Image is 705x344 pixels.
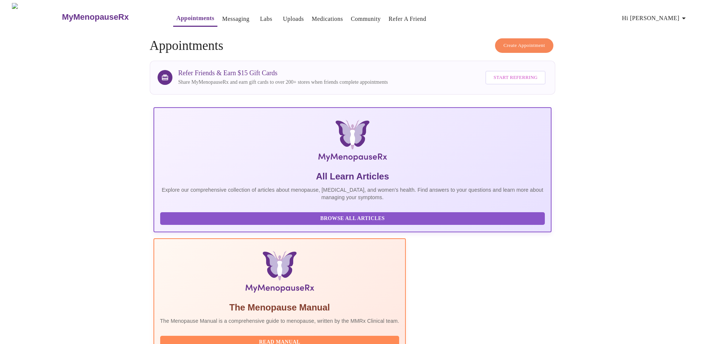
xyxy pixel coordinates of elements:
a: Labs [260,14,272,24]
img: MyMenopauseRx Logo [12,3,61,31]
h4: Appointments [150,38,556,53]
a: MyMenopauseRx [61,4,158,30]
button: Create Appointment [495,38,554,53]
button: Community [348,12,384,26]
a: Medications [312,14,343,24]
h3: Refer Friends & Earn $15 Gift Cards [178,69,388,77]
span: Start Referring [494,73,537,82]
a: Community [351,14,381,24]
img: Menopause Manual [198,251,361,296]
button: Browse All Articles [160,212,545,225]
button: Refer a Friend [386,12,430,26]
a: Browse All Articles [160,215,547,221]
span: Hi [PERSON_NAME] [622,13,688,23]
button: Medications [309,12,346,26]
button: Start Referring [485,71,546,85]
button: Labs [254,12,278,26]
button: Hi [PERSON_NAME] [619,11,691,26]
button: Uploads [280,12,307,26]
h5: The Menopause Manual [160,302,400,313]
button: Messaging [219,12,252,26]
h3: MyMenopauseRx [62,12,129,22]
img: MyMenopauseRx Logo [220,120,485,165]
h5: All Learn Articles [160,171,545,182]
button: Appointments [173,11,217,27]
a: Refer a Friend [389,14,427,24]
a: Start Referring [484,67,547,88]
p: The Menopause Manual is a comprehensive guide to menopause, written by the MMRx Clinical team. [160,317,400,325]
a: Appointments [176,13,214,23]
a: Uploads [283,14,304,24]
p: Explore our comprehensive collection of articles about menopause, [MEDICAL_DATA], and women's hea... [160,186,545,201]
p: Share MyMenopauseRx and earn gift cards to over 200+ stores when friends complete appointments [178,79,388,86]
span: Create Appointment [504,41,545,50]
span: Browse All Articles [168,214,538,223]
a: Messaging [222,14,249,24]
